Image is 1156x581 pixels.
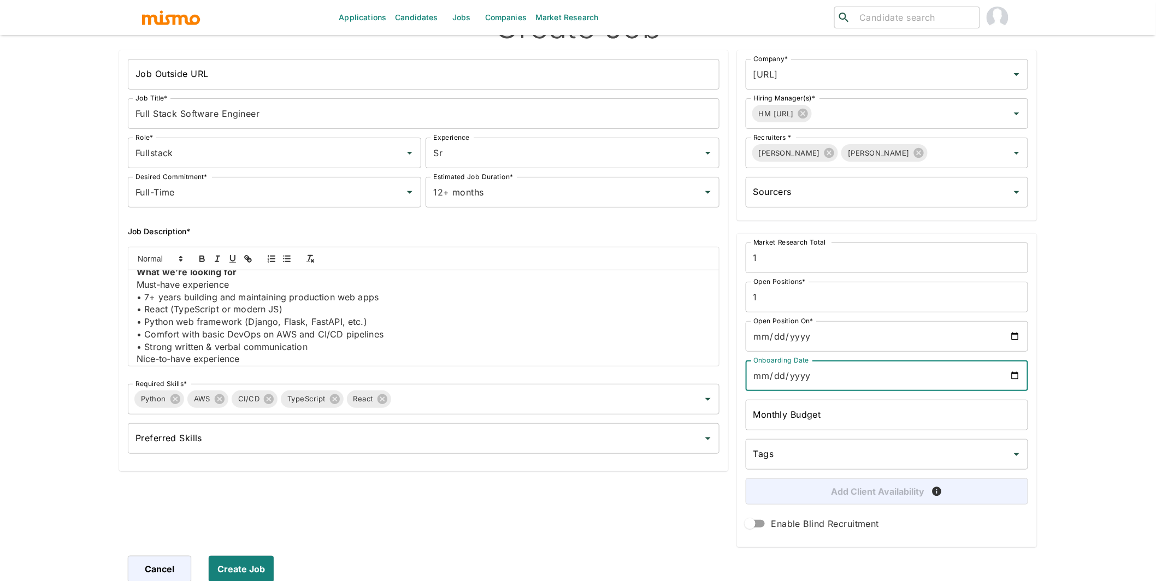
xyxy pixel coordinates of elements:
[187,393,217,405] span: AWS
[753,355,809,365] label: Onboarding Date
[753,277,806,286] label: Open Positions*
[137,303,711,316] p: • React (TypeScript or modern JS)
[232,393,266,405] span: CI/CD
[137,365,711,378] p: • Terraform or other IaC tools
[700,392,716,407] button: Open
[1009,185,1024,200] button: Open
[841,144,928,162] div: [PERSON_NAME]
[1009,145,1024,161] button: Open
[433,133,469,142] label: Experience
[137,291,711,304] p: • 7+ years building and maintaining production web apps
[841,147,916,159] span: [PERSON_NAME]
[931,486,942,497] span: Add availability after creating the job
[128,225,719,238] h6: Job Description*
[752,108,801,120] span: HM [URL]
[137,316,711,328] p: • Python web framework (Django, Flask, FastAPI, etc.)
[753,54,788,63] label: Company*
[187,390,228,408] div: AWS
[281,390,343,408] div: TypeScript
[1009,106,1024,121] button: Open
[1009,67,1024,82] button: Open
[753,238,826,247] label: Market Research Total
[753,133,792,142] label: Recruiters *
[137,278,711,291] p: Must‑have experience
[753,93,816,103] label: Hiring Manager(s)*
[402,185,417,200] button: Open
[135,172,208,181] label: Desired Commitment*
[347,393,380,405] span: React
[141,9,201,26] img: logo
[433,172,513,181] label: Estimated Job Duration*
[855,10,975,25] input: Candidate search
[137,353,711,365] p: Nice‑to‑have experience
[752,144,839,162] div: [PERSON_NAME]
[987,7,1008,28] img: Carmen Vilachá
[771,516,880,531] span: Enable Blind Recruitment
[700,145,716,161] button: Open
[134,393,173,405] span: Python
[402,145,417,161] button: Open
[135,379,187,388] label: Required Skills*
[134,390,184,408] div: Python
[281,393,332,405] span: TypeScript
[700,185,716,200] button: Open
[752,147,827,159] span: [PERSON_NAME]
[232,390,278,408] div: CI/CD
[137,328,711,341] p: • Comfort with basic DevOps on AWS and CI/CD pipelines
[137,266,237,277] strong: What we’re looking for
[135,133,153,142] label: Role*
[753,316,813,325] label: Open Position On*
[347,390,391,408] div: React
[1009,447,1024,462] button: Open
[135,93,168,103] label: Job Title*
[752,105,812,122] div: HM [URL]
[137,341,711,353] p: • Strong written & verbal communication
[700,431,716,446] button: Open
